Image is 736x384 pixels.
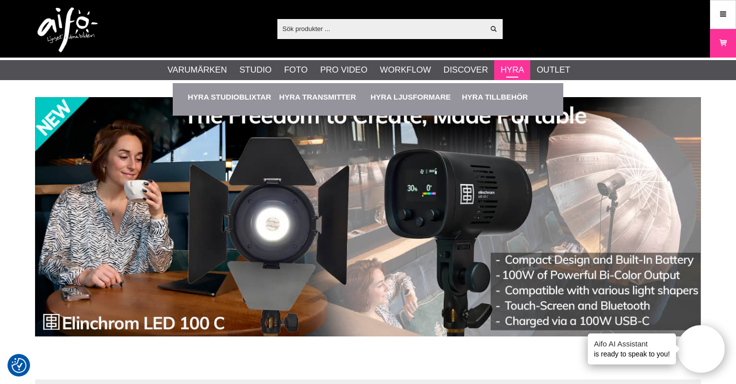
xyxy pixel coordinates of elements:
a: Hyra Ljusformare [371,83,457,111]
a: Workflow [380,64,431,77]
a: Hyra [501,64,524,77]
img: Revisit consent button [12,358,27,373]
a: Pro Video [320,64,367,77]
img: Annons:002 banner-elin-led100c11390x.jpg [35,97,701,336]
a: Discover [444,64,488,77]
h4: Aifo AI Assistant [594,338,670,349]
a: Studio [239,64,271,77]
div: is ready to speak to you! [588,333,676,364]
a: Foto [284,64,307,77]
button: Samtyckesinställningar [12,356,27,374]
a: Hyra Studioblixtar [188,83,274,111]
a: Varumärken [168,64,227,77]
a: Outlet [537,64,570,77]
img: logo.png [38,8,98,53]
input: Sök produkter ... [277,21,484,36]
a: Hyra Transmitter [279,83,366,111]
a: Hyra Tillbehör [462,83,549,111]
